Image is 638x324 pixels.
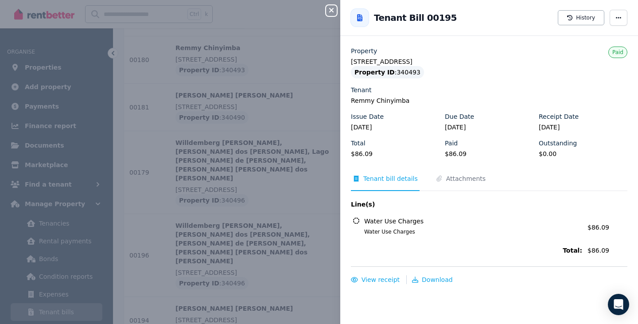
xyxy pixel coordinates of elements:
span: Total: [351,246,582,255]
span: Tenant bill details [363,174,418,183]
button: Download [412,275,453,284]
legend: [DATE] [445,123,533,132]
span: Water Use Charges [354,228,582,235]
span: Attachments [446,174,486,183]
span: Water Use Charges [364,217,424,226]
span: Download [422,276,453,283]
span: $86.09 [587,246,627,255]
legend: Remmy Chinyimba [351,96,627,105]
legend: $86.09 [445,149,533,158]
legend: $86.09 [351,149,440,158]
span: View receipt [362,276,400,283]
label: Total [351,139,366,148]
label: Receipt Date [539,112,579,121]
label: Property [351,47,377,55]
legend: $0.00 [539,149,627,158]
label: Issue Date [351,112,384,121]
span: $86.09 [587,224,609,231]
legend: [DATE] [351,123,440,132]
div: : 340493 [351,66,424,78]
label: Outstanding [539,139,577,148]
nav: Tabs [351,174,627,191]
h2: Tenant Bill 00195 [374,12,457,24]
button: History [558,10,604,25]
label: Due Date [445,112,474,121]
legend: [STREET_ADDRESS] [351,57,627,66]
span: Line(s) [351,200,582,209]
button: View receipt [351,275,400,284]
label: Paid [445,139,458,148]
span: Paid [612,49,623,55]
legend: [DATE] [539,123,627,132]
div: Open Intercom Messenger [608,294,629,315]
label: Tenant [351,86,372,94]
span: Property ID [354,68,395,77]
